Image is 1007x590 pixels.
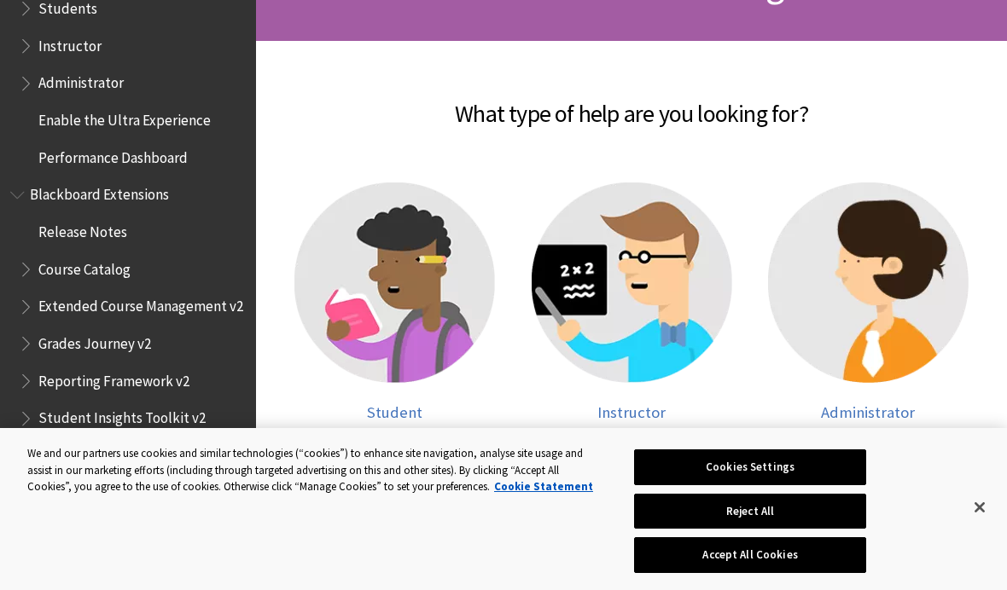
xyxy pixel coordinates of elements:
[38,69,124,92] span: Administrator
[38,367,189,390] span: Reporting Framework v2
[30,181,169,204] span: Blackboard Extensions
[821,402,915,422] span: Administrator
[494,479,593,494] a: More information about your privacy, opens in a new tab
[38,32,102,55] span: Instructor
[27,445,604,495] div: We and our partners use cookies and similar technologies (“cookies”) to enhance site navigation, ...
[634,494,865,529] button: Reject All
[38,292,243,315] span: Extended Course Management v2
[38,329,151,352] span: Grades Journey v2
[294,182,495,383] img: Student help
[530,182,732,422] a: Instructor help Instructor
[768,182,969,383] img: Administrator help
[634,449,865,485] button: Cookies Settings
[597,402,666,422] span: Instructor
[38,217,127,240] span: Release Notes
[294,182,496,422] a: Student help Student
[38,404,206,427] span: Student Insights Toolkit v2
[367,402,422,422] span: Student
[767,182,969,422] a: Administrator help Administrator
[961,489,998,526] button: Close
[38,106,211,129] span: Enable the Ultra Experience
[532,182,732,383] img: Instructor help
[634,537,865,573] button: Accept All Cookies
[273,75,990,131] h2: What type of help are you looking for?
[10,181,246,482] nav: Book outline for Blackboard Extensions
[38,255,131,278] span: Course Catalog
[38,143,188,166] span: Performance Dashboard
